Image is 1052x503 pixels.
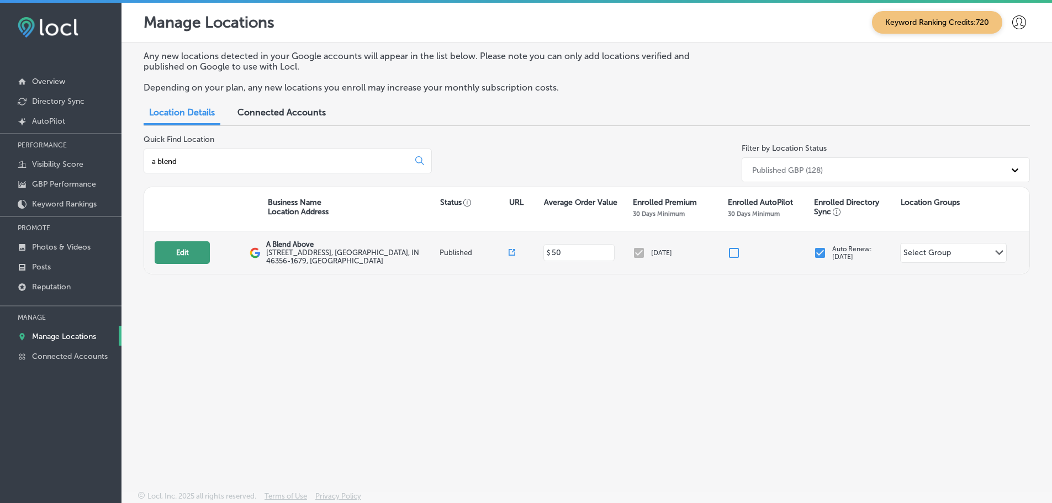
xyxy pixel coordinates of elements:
p: Keyword Rankings [32,199,97,209]
p: Locl, Inc. 2025 all rights reserved. [147,492,256,500]
span: Location Details [149,107,215,118]
span: Connected Accounts [237,107,326,118]
label: [STREET_ADDRESS] , [GEOGRAPHIC_DATA], IN 46356-1679, [GEOGRAPHIC_DATA] [266,248,436,265]
p: Connected Accounts [32,352,108,361]
p: Any new locations detected in your Google accounts will appear in the list below. Please note you... [144,51,720,72]
img: logo [250,247,261,258]
p: Photos & Videos [32,242,91,252]
input: All Locations [151,156,406,166]
p: Enrolled Directory Sync [814,198,895,216]
p: [DATE] [651,249,672,257]
p: Average Order Value [544,198,617,207]
span: Keyword Ranking Credits: 720 [872,11,1002,34]
p: Manage Locations [144,13,274,31]
p: GBP Performance [32,179,96,189]
img: fda3e92497d09a02dc62c9cd864e3231.png [18,17,78,38]
p: Enrolled Premium [633,198,697,207]
p: Auto Renew: [DATE] [832,245,872,261]
p: Depending on your plan, any new locations you enroll may increase your monthly subscription costs. [144,82,720,93]
p: Published [440,248,509,257]
p: 30 Days Minimum [633,210,685,218]
p: Status [440,198,509,207]
p: Overview [32,77,65,86]
p: $ [547,249,551,257]
p: URL [509,198,524,207]
div: Select Group [903,248,951,261]
p: 30 Days Minimum [728,210,780,218]
p: Directory Sync [32,97,84,106]
p: A Blend Above [266,240,436,248]
button: Edit [155,241,210,264]
p: Reputation [32,282,71,292]
p: Business Name Location Address [268,198,329,216]
div: Published GBP (128) [752,165,823,174]
p: Location Groups [901,198,960,207]
p: Manage Locations [32,332,96,341]
p: AutoPilot [32,117,65,126]
p: Visibility Score [32,160,83,169]
p: Posts [32,262,51,272]
label: Filter by Location Status [742,144,827,153]
p: Enrolled AutoPilot [728,198,793,207]
label: Quick Find Location [144,135,214,144]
